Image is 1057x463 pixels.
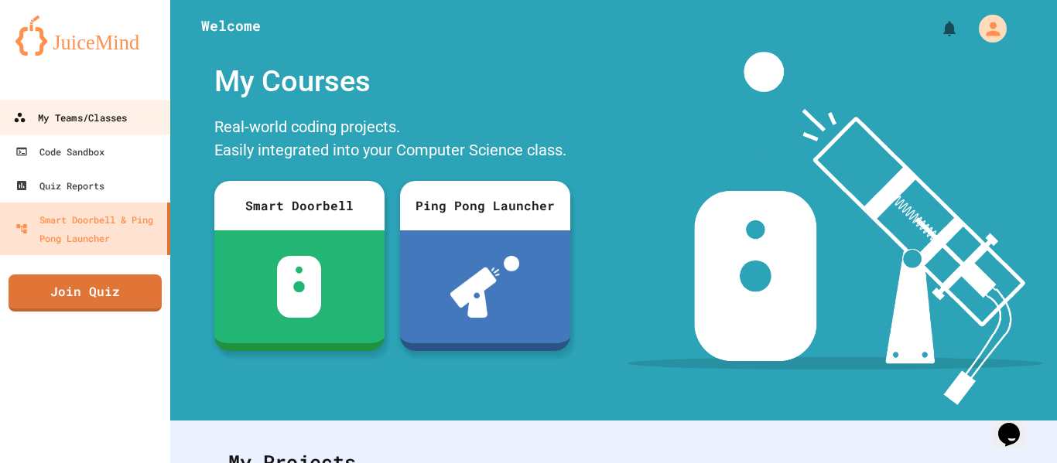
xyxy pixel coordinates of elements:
img: sdb-white.svg [277,256,321,318]
div: My Teams/Classes [13,108,127,128]
div: Code Sandbox [15,142,104,161]
iframe: chat widget [992,401,1042,448]
div: Real-world coding projects. Easily integrated into your Computer Science class. [207,111,578,169]
img: logo-orange.svg [15,15,155,56]
div: Ping Pong Launcher [400,181,570,230]
div: Smart Doorbell [214,181,385,230]
a: Join Quiz [9,274,162,312]
img: banner-image-my-projects.png [628,52,1042,405]
div: My Notifications [912,15,963,42]
div: Smart Doorbell & Ping Pong Launcher [15,210,161,247]
div: My Courses [207,52,578,111]
img: ppl-with-ball.png [450,256,519,318]
div: My Account [963,11,1011,46]
div: Quiz Reports [15,176,104,195]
